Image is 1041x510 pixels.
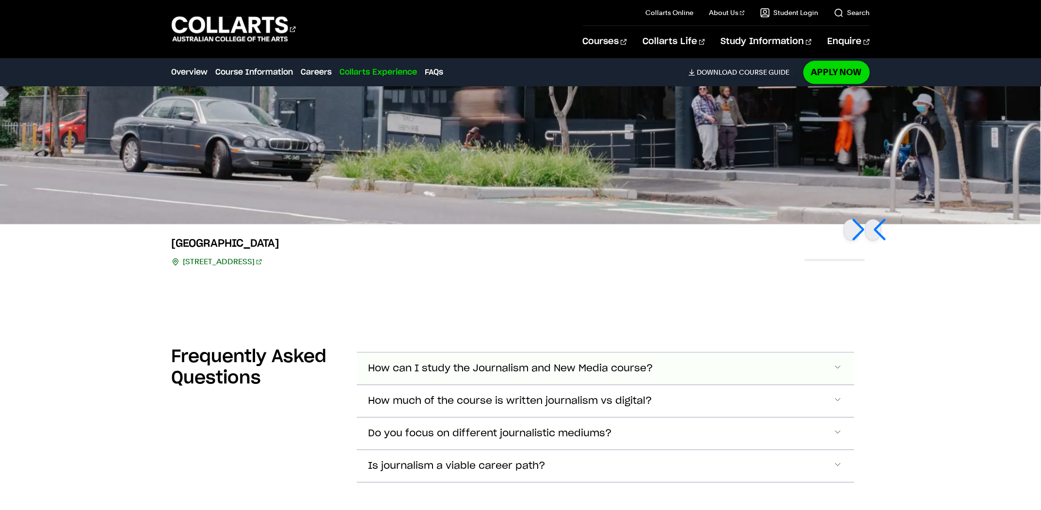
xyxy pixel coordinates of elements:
button: Do you focus on different journalistic mediums? [357,417,854,449]
a: Courses [583,26,627,58]
a: Apply Now [803,61,870,83]
a: Collarts Experience [340,66,417,78]
a: About Us [709,8,745,17]
a: Search [834,8,870,17]
span: How can I study the Journalism and New Media course? [368,363,654,374]
span: Is journalism a viable career path? [368,461,546,472]
a: Overview [172,66,208,78]
a: Course Information [216,66,293,78]
div: Go to homepage [172,15,296,43]
button: How can I study the Journalism and New Media course? [357,352,854,384]
span: How much of the course is written journalism vs digital? [368,396,653,407]
a: Study Information [721,26,812,58]
h3: [GEOGRAPHIC_DATA] [172,236,280,251]
a: Student Login [760,8,818,17]
button: Is journalism a viable career path? [357,450,854,482]
span: Download [697,68,737,77]
a: FAQs [425,66,444,78]
button: How much of the course is written journalism vs digital? [357,385,854,417]
a: Enquire [827,26,869,58]
a: Collarts Online [645,8,693,17]
h2: Frequently Asked Questions [172,346,341,389]
a: Collarts Life [642,26,705,58]
a: DownloadCourse Guide [689,68,798,77]
span: Do you focus on different journalistic mediums? [368,428,612,439]
a: Careers [301,66,332,78]
a: [STREET_ADDRESS] [183,255,262,269]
